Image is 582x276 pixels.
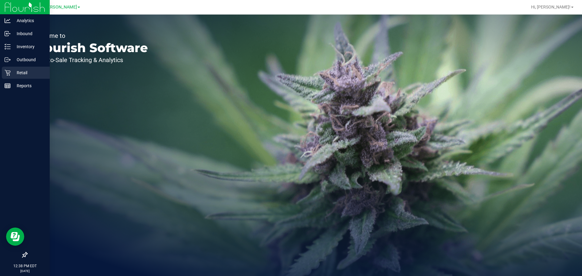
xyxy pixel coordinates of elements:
[33,57,148,63] p: Seed-to-Sale Tracking & Analytics
[11,17,47,24] p: Analytics
[11,43,47,50] p: Inventory
[33,42,148,54] p: Flourish Software
[5,57,11,63] inline-svg: Outbound
[5,70,11,76] inline-svg: Retail
[5,31,11,37] inline-svg: Inbound
[5,83,11,89] inline-svg: Reports
[3,269,47,273] p: [DATE]
[11,69,47,76] p: Retail
[3,263,47,269] p: 12:38 PM EDT
[5,18,11,24] inline-svg: Analytics
[11,56,47,63] p: Outbound
[33,33,148,39] p: Welcome to
[11,30,47,37] p: Inbound
[6,228,24,246] iframe: Resource center
[5,44,11,50] inline-svg: Inventory
[44,5,77,10] span: [PERSON_NAME]
[531,5,570,9] span: Hi, [PERSON_NAME]!
[11,82,47,89] p: Reports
